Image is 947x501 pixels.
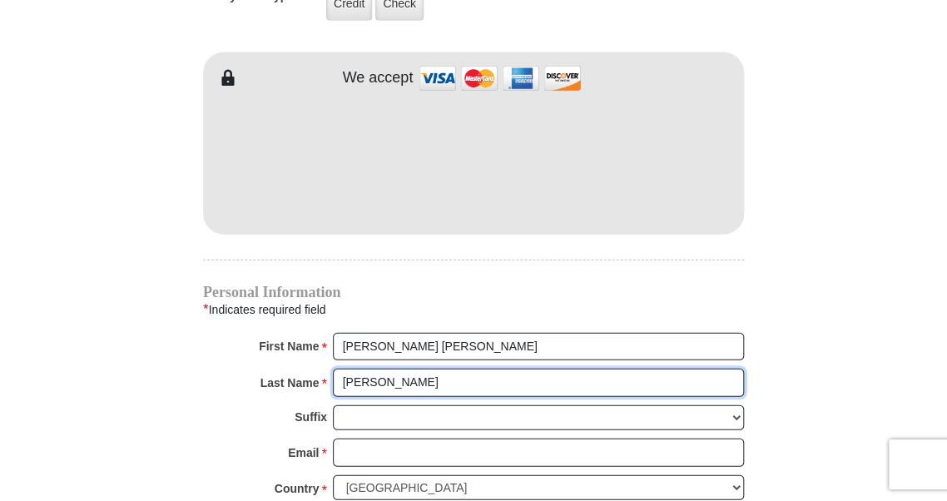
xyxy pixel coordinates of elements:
[259,335,319,358] strong: First Name
[343,69,414,87] h4: We accept
[288,441,319,464] strong: Email
[203,285,744,299] h4: Personal Information
[417,61,583,97] img: credit cards accepted
[203,299,744,320] div: Indicates required field
[295,405,327,429] strong: Suffix
[260,371,320,394] strong: Last Name
[275,477,320,500] strong: Country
